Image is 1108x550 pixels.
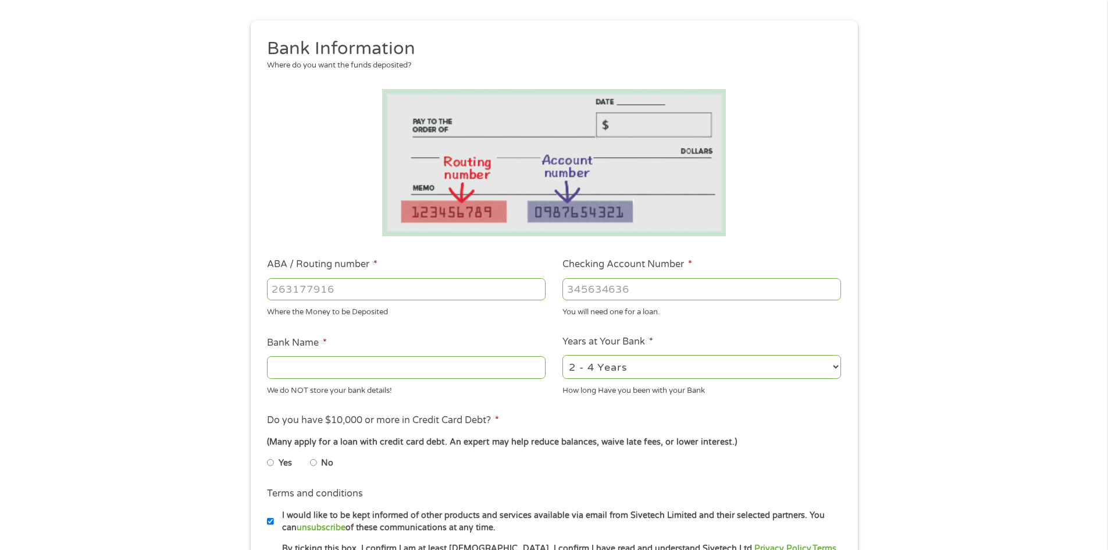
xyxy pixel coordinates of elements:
[279,457,292,470] label: Yes
[562,303,841,318] div: You will need one for a loan.
[267,37,832,61] h2: Bank Information
[562,381,841,396] div: How long Have you been with your Bank
[267,414,499,427] label: Do you have $10,000 or more in Credit Card Debt?
[382,89,726,236] img: Routing number location
[562,336,653,348] label: Years at Your Bank
[321,457,333,470] label: No
[267,488,363,500] label: Terms and conditions
[297,523,345,533] a: unsubscribe
[562,278,841,300] input: 345634636
[267,436,840,449] div: (Many apply for a loan with credit card debt. An expert may help reduce balances, waive late fees...
[267,381,546,396] div: We do NOT store your bank details!
[267,278,546,300] input: 263177916
[267,60,832,72] div: Where do you want the funds deposited?
[267,337,327,349] label: Bank Name
[267,258,377,271] label: ABA / Routing number
[274,509,845,534] label: I would like to be kept informed of other products and services available via email from Sivetech...
[562,258,692,271] label: Checking Account Number
[267,303,546,318] div: Where the Money to be Deposited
